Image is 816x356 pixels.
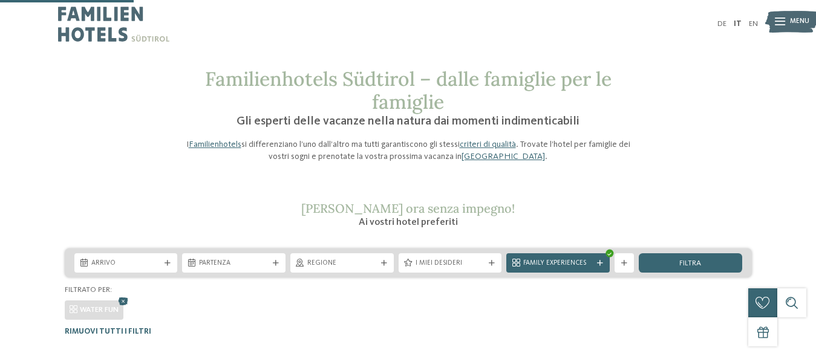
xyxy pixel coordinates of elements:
span: Rimuovi tutti i filtri [65,328,151,335]
span: filtra [679,260,701,268]
span: Regione [307,259,377,268]
a: Familienhotels [189,140,241,149]
span: Arrivo [91,259,161,268]
span: Menu [790,17,809,27]
a: EN [749,20,758,28]
span: Ai vostri hotel preferiti [359,218,458,227]
span: WATER FUN [80,306,119,314]
span: Familienhotels Südtirol – dalle famiglie per le famiglie [205,66,612,114]
span: [PERSON_NAME] ora senza impegno! [301,201,515,216]
a: criteri di qualità [460,140,516,149]
span: Partenza [199,259,269,268]
a: IT [734,20,742,28]
span: I miei desideri [416,259,485,268]
span: Gli esperti delle vacanze nella natura dai momenti indimenticabili [237,115,579,128]
a: DE [717,20,726,28]
a: [GEOGRAPHIC_DATA] [462,152,545,161]
span: Filtrato per: [65,286,112,294]
p: I si differenziano l’uno dall’altro ma tutti garantiscono gli stessi . Trovate l’hotel per famigl... [178,138,638,163]
span: Family Experiences [523,259,593,268]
